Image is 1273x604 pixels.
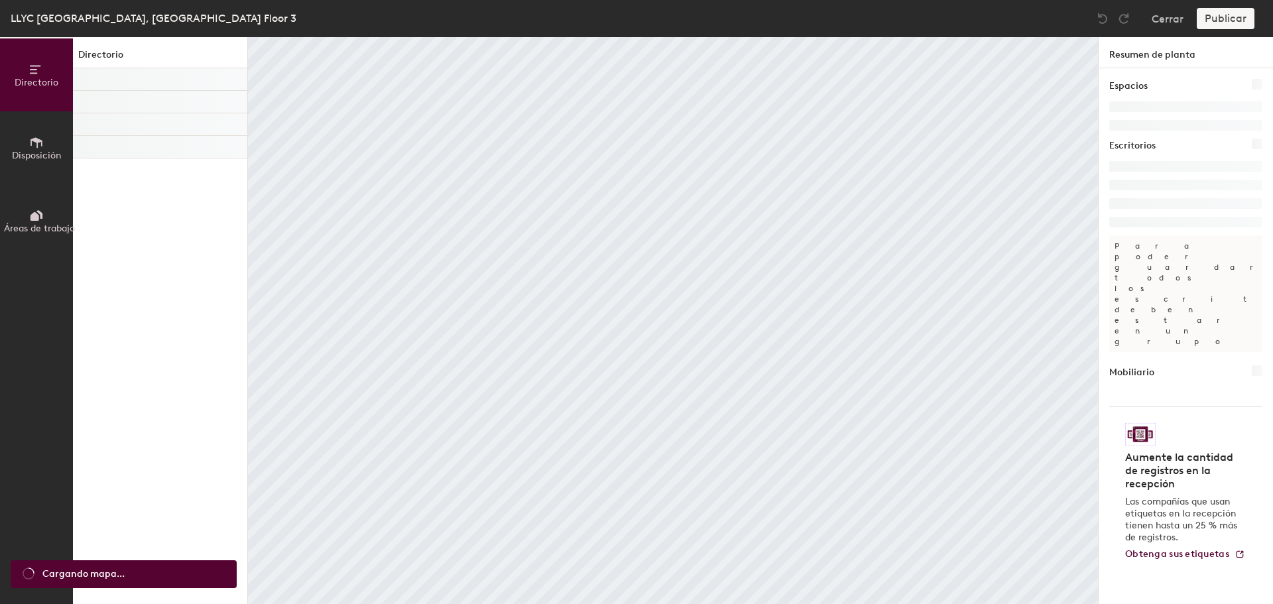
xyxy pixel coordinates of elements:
h4: Aumente la cantidad de registros en la recepción [1125,451,1239,491]
h1: Espacios [1109,79,1148,93]
span: Cargando mapa... [42,567,125,581]
span: Disposición [12,150,61,161]
button: Cerrar [1152,8,1183,29]
div: LLYC [GEOGRAPHIC_DATA], [GEOGRAPHIC_DATA] Floor 3 [11,10,296,27]
h1: Mobiliario [1109,365,1154,380]
img: Logotipo de etiqueta [1125,423,1156,446]
img: Undo [1096,12,1109,25]
span: Obtenga sus etiquetas [1125,548,1229,560]
p: Para poder guardar, todos los escritorios deben estar en un grupo [1109,235,1262,352]
h1: Directorio [73,48,247,68]
span: Áreas de trabajo [4,223,75,234]
span: Directorio [15,77,58,88]
canvas: Map [248,37,1098,604]
p: Las compañías que usan etiquetas en la recepción tienen hasta un 25 % más de registros. [1125,496,1239,544]
h1: Escritorios [1109,139,1156,153]
h1: Resumen de planta [1099,37,1273,68]
a: Obtenga sus etiquetas [1125,549,1245,560]
img: Redo [1117,12,1130,25]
